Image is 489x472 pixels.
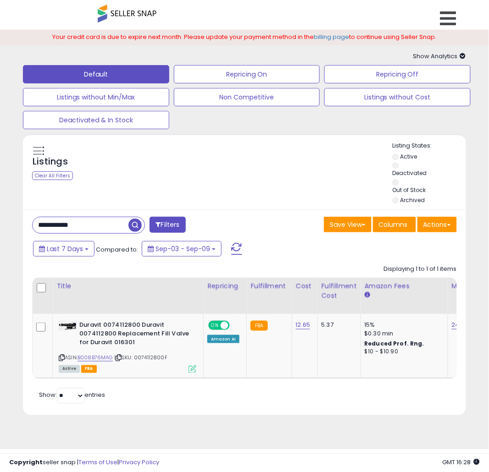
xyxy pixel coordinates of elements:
label: Archived [400,196,425,204]
div: Title [56,281,200,291]
span: Columns [379,220,408,229]
div: Clear All Filters [32,171,73,180]
button: Filters [150,217,185,233]
span: All listings currently available for purchase on Amazon [59,365,80,373]
button: Last 7 Days [33,241,94,257]
img: 31LGteMyzLL._SL40_.jpg [59,321,77,330]
div: 15% [365,321,441,329]
a: 12.65 [296,320,311,329]
button: Save View [324,217,372,232]
label: Active [400,153,417,160]
div: Amazon Fees [365,281,444,291]
label: Out of Stock [393,186,426,194]
div: Cost [296,281,314,291]
span: FBA [81,365,97,373]
div: Repricing [207,281,243,291]
span: Last 7 Days [47,244,83,253]
button: Repricing On [174,65,320,83]
button: Deactivated & In Stock [23,111,169,129]
button: Actions [417,217,457,232]
small: FBA [250,321,267,331]
div: $0.30 min [365,329,441,338]
div: $10 - $10.90 [365,348,441,356]
div: Amazon AI [207,335,239,343]
button: Sep-03 - Sep-09 [142,241,222,257]
span: ON [209,322,221,329]
span: Your credit card is due to expire next month. Please update your payment method in the to continu... [52,33,437,41]
b: Reduced Prof. Rng. [365,340,425,347]
p: Listing States: [393,142,466,150]
div: 5.37 [322,321,354,329]
label: Deactivated [393,169,427,177]
span: | SKU: 0074112800F [114,354,167,361]
button: Default [23,65,169,83]
button: Listings without Cost [324,88,471,106]
h5: Listings [33,155,68,168]
b: Duravit 0074112800 Duravit 0074112800 Replacement Fill Valve for Duravit 016301 [79,321,191,349]
small: Amazon Fees. [365,291,370,299]
button: Non Competitive [174,88,320,106]
div: Fulfillment Cost [322,281,357,301]
div: ASIN: [59,321,196,372]
span: Show Analytics [413,52,466,60]
button: Repricing Off [324,65,471,83]
a: billing page [314,33,349,41]
div: Fulfillment [250,281,288,291]
div: Displaying 1 to 1 of 1 items [384,265,457,274]
a: 24.03 [452,320,469,329]
span: Show: entries [39,391,105,400]
span: Sep-03 - Sep-09 [156,244,210,253]
button: Columns [373,217,416,232]
span: Compared to: [96,245,138,254]
span: OFF [228,322,243,329]
button: Listings without Min/Max [23,88,169,106]
a: B008B76MAG [78,354,113,362]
